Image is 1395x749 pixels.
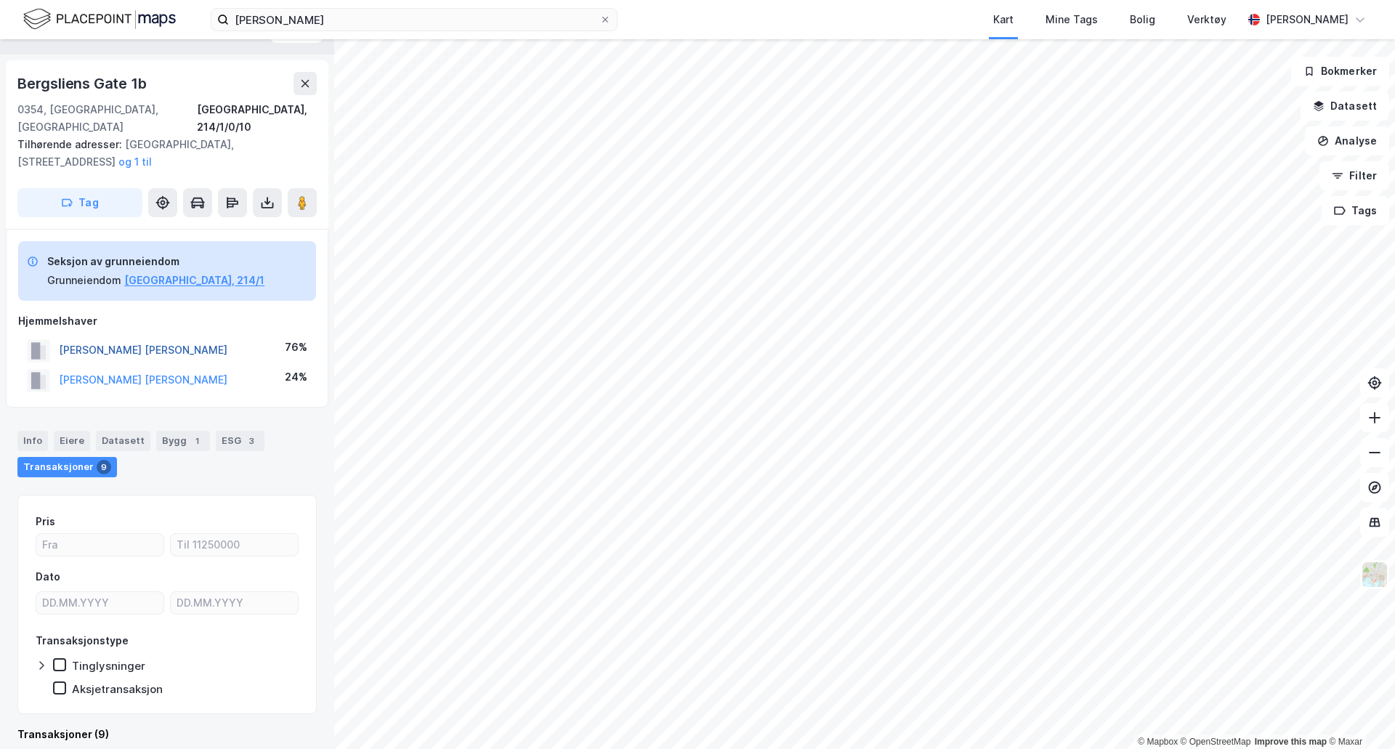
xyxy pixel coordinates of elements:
div: Bygg [156,431,210,451]
div: Hjemmelshaver [18,312,316,330]
div: Aksjetransaksjon [72,682,163,696]
button: Bokmerker [1291,57,1389,86]
div: Datasett [96,431,150,451]
div: Eiere [54,431,90,451]
button: Tag [17,188,142,217]
img: logo.f888ab2527a4732fd821a326f86c7f29.svg [23,7,176,32]
div: 1 [190,434,204,448]
div: 24% [285,368,307,386]
div: [PERSON_NAME] [1266,11,1348,28]
div: Grunneiendom [47,272,121,289]
div: Bolig [1130,11,1155,28]
div: Verktøy [1187,11,1226,28]
div: Seksjon av grunneiendom [47,253,264,270]
div: [GEOGRAPHIC_DATA], 214/1/0/10 [197,101,317,136]
div: ESG [216,431,264,451]
img: Z [1361,561,1388,588]
div: Kontrollprogram for chat [1322,679,1395,749]
div: [GEOGRAPHIC_DATA], [STREET_ADDRESS] [17,136,305,171]
a: Mapbox [1138,737,1178,747]
a: OpenStreetMap [1181,737,1251,747]
div: Mine Tags [1046,11,1098,28]
button: Filter [1319,161,1389,190]
button: Tags [1322,196,1389,225]
div: Tinglysninger [72,659,145,673]
div: Dato [36,568,60,586]
input: DD.MM.YYYY [36,592,163,614]
span: Tilhørende adresser: [17,138,125,150]
button: Datasett [1301,92,1389,121]
div: Transaksjonstype [36,632,129,649]
input: Til 11250000 [171,534,298,556]
a: Improve this map [1255,737,1327,747]
div: 9 [97,460,111,474]
iframe: Chat Widget [1322,679,1395,749]
div: Info [17,431,48,451]
button: Analyse [1305,126,1389,155]
div: Transaksjoner [17,457,117,477]
input: Søk på adresse, matrikkel, gårdeiere, leietakere eller personer [229,9,599,31]
div: 0354, [GEOGRAPHIC_DATA], [GEOGRAPHIC_DATA] [17,101,197,136]
div: Transaksjoner (9) [17,726,317,743]
div: Kart [993,11,1014,28]
input: Fra [36,534,163,556]
div: Bergsliens Gate 1b [17,72,149,95]
input: DD.MM.YYYY [171,592,298,614]
div: Pris [36,513,55,530]
div: 3 [244,434,259,448]
div: 76% [285,339,307,356]
button: [GEOGRAPHIC_DATA], 214/1 [124,272,264,289]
